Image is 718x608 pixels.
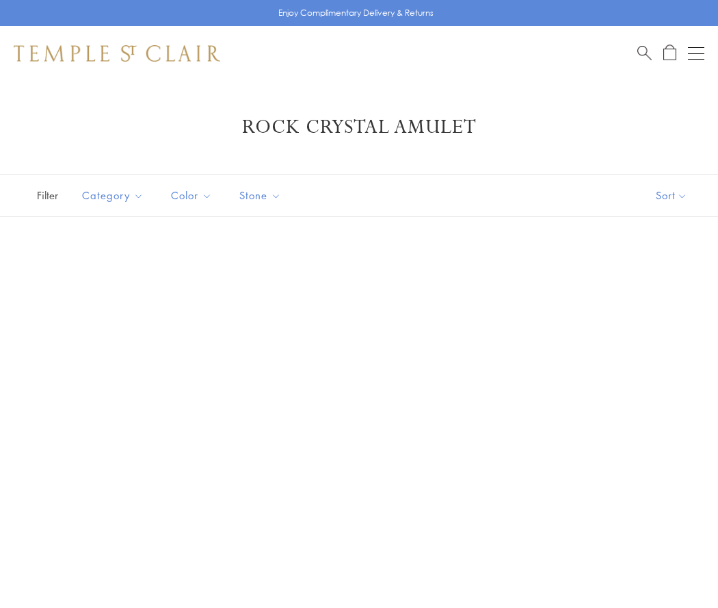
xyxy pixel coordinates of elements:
[161,180,222,211] button: Color
[637,45,652,62] a: Search
[688,45,704,62] button: Open navigation
[34,115,684,140] h1: Rock Crystal Amulet
[232,187,291,204] span: Stone
[75,187,154,204] span: Category
[164,187,222,204] span: Color
[72,180,154,211] button: Category
[229,180,291,211] button: Stone
[278,6,434,20] p: Enjoy Complimentary Delivery & Returns
[663,45,676,62] a: Open Shopping Bag
[625,175,718,216] button: Show sort by
[14,45,220,62] img: Temple St. Clair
